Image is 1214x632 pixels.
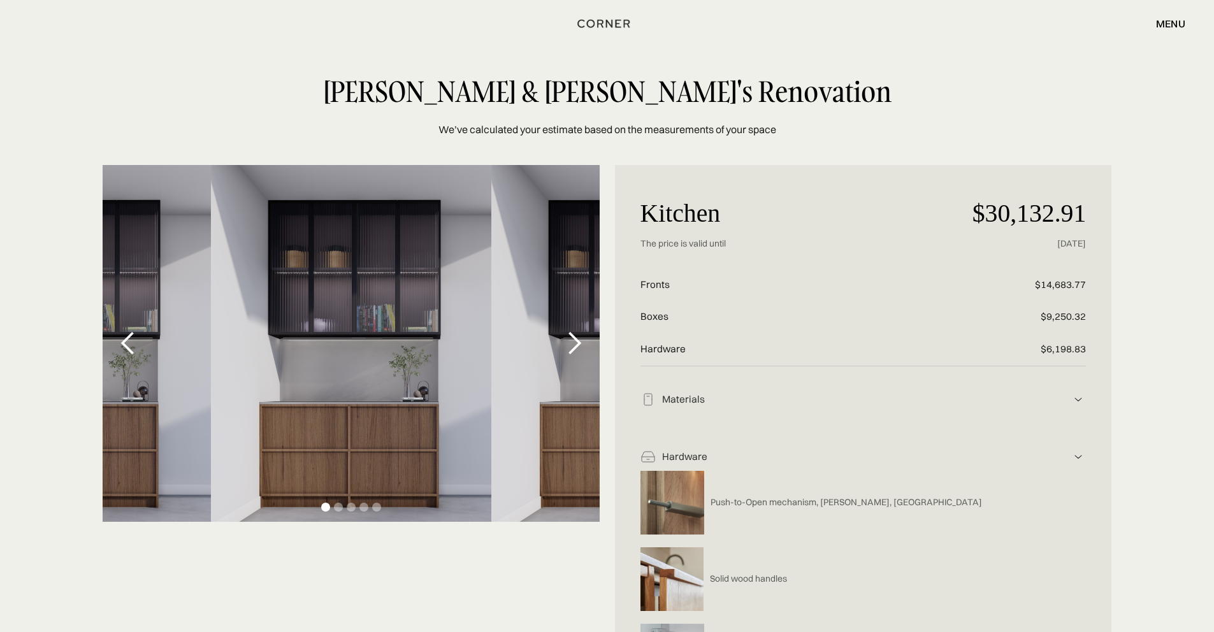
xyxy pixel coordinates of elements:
[549,165,600,522] div: next slide
[640,333,938,366] p: Hardware
[937,269,1086,301] p: $14,683.77
[656,393,1071,406] div: Materials
[321,503,330,512] div: Show slide 1 of 5
[359,503,368,512] div: Show slide 4 of 5
[103,165,154,522] div: previous slide
[438,122,776,137] p: We’ve calculated your estimate based on the measurements of your space
[640,190,938,238] p: Kitchen
[656,450,1071,464] div: Hardware
[640,238,938,250] p: The price is valid until
[1156,18,1185,29] div: menu
[937,238,1086,250] p: [DATE]
[937,333,1086,366] p: $6,198.83
[103,165,600,522] div: carousel
[347,503,356,512] div: Show slide 3 of 5
[560,15,654,32] a: home
[640,301,938,333] p: Boxes
[640,269,938,301] p: Fronts
[1143,13,1185,34] div: menu
[103,165,600,522] div: 1 of 5
[711,496,982,508] p: Push-to-Open mechanism, [PERSON_NAME], [GEOGRAPHIC_DATA]
[937,190,1086,238] p: $30,132.91
[372,503,381,512] div: Show slide 5 of 5
[307,76,907,106] div: [PERSON_NAME] & [PERSON_NAME]'s Renovation
[334,503,343,512] div: Show slide 2 of 5
[710,573,787,585] p: Solid wood handles
[937,301,1086,333] p: $9,250.32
